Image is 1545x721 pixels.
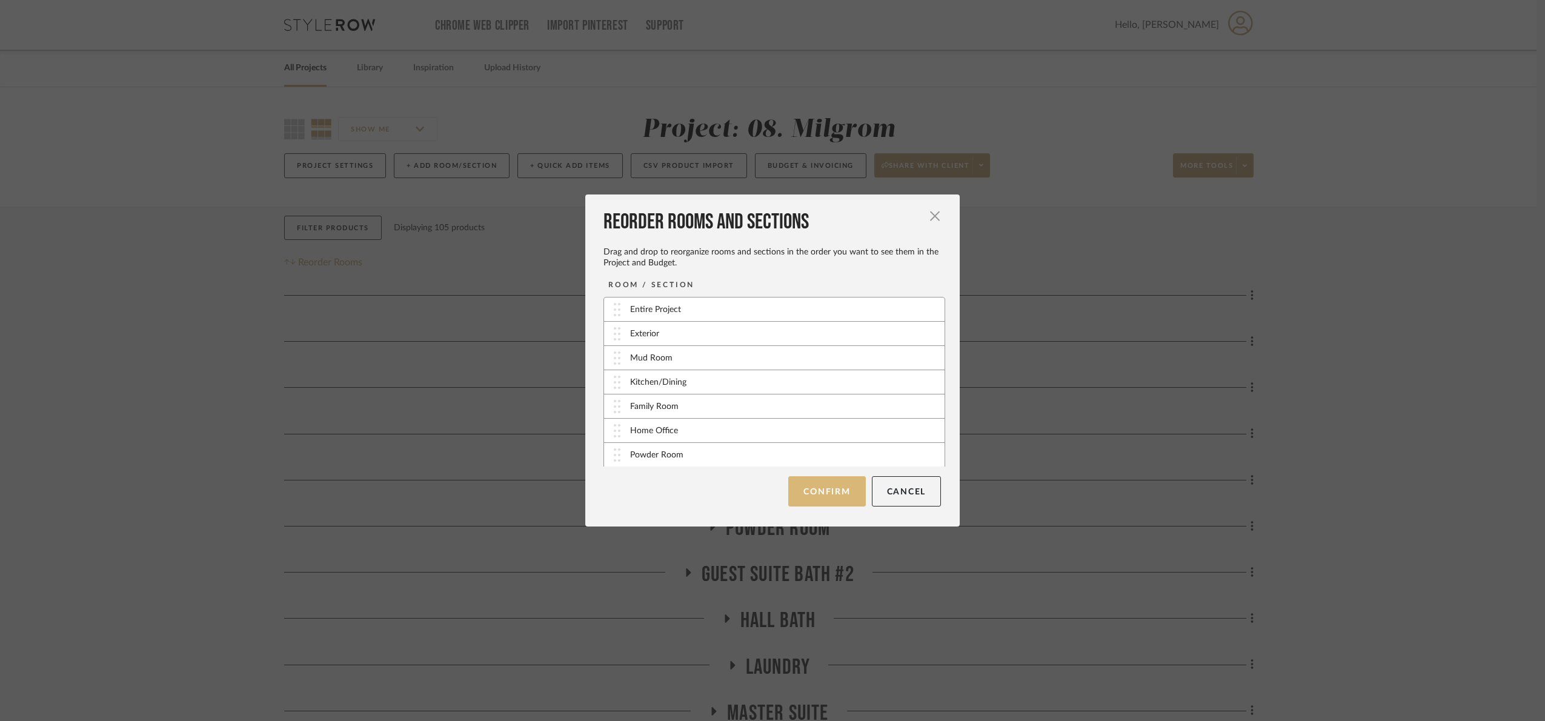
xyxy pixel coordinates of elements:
[603,247,941,268] div: Drag and drop to reorganize rooms and sections in the order you want to see them in the Project a...
[614,327,620,341] img: vertical-grip.svg
[630,352,673,365] div: Mud Room
[923,204,947,228] button: Close
[608,279,694,291] div: ROOM / SECTION
[614,351,620,365] img: vertical-grip.svg
[630,449,683,462] div: Powder Room
[630,425,678,437] div: Home Office
[614,376,620,389] img: vertical-grip.svg
[614,424,620,437] img: vertical-grip.svg
[630,304,681,316] div: Entire Project
[614,303,620,316] img: vertical-grip.svg
[630,400,679,413] div: Family Room
[788,476,865,507] button: Confirm
[614,400,620,413] img: vertical-grip.svg
[614,448,620,462] img: vertical-grip.svg
[603,209,941,236] div: Reorder Rooms and Sections
[630,376,686,389] div: Kitchen/Dining
[872,476,942,507] button: Cancel
[630,328,659,341] div: Exterior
